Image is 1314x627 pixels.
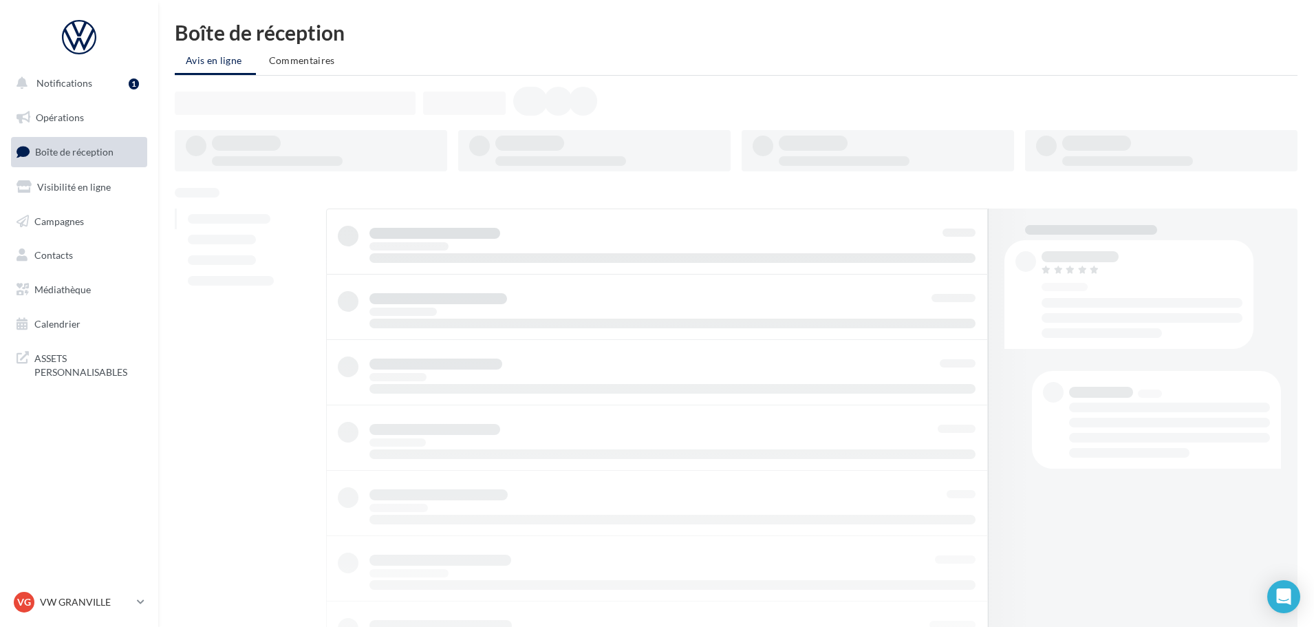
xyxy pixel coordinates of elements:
[175,22,1297,43] div: Boîte de réception
[269,54,335,66] span: Commentaires
[11,589,147,615] a: VG VW GRANVILLE
[129,78,139,89] div: 1
[8,173,150,202] a: Visibilité en ligne
[17,595,31,609] span: VG
[8,69,144,98] button: Notifications 1
[36,111,84,123] span: Opérations
[40,595,131,609] p: VW GRANVILLE
[36,77,92,89] span: Notifications
[8,241,150,270] a: Contacts
[35,146,114,158] span: Boîte de réception
[1267,580,1300,613] div: Open Intercom Messenger
[8,103,150,132] a: Opérations
[34,349,142,379] span: ASSETS PERSONNALISABLES
[34,249,73,261] span: Contacts
[8,343,150,384] a: ASSETS PERSONNALISABLES
[34,215,84,226] span: Campagnes
[37,181,111,193] span: Visibilité en ligne
[8,275,150,304] a: Médiathèque
[8,137,150,167] a: Boîte de réception
[8,310,150,339] a: Calendrier
[34,284,91,295] span: Médiathèque
[8,207,150,236] a: Campagnes
[34,318,80,330] span: Calendrier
